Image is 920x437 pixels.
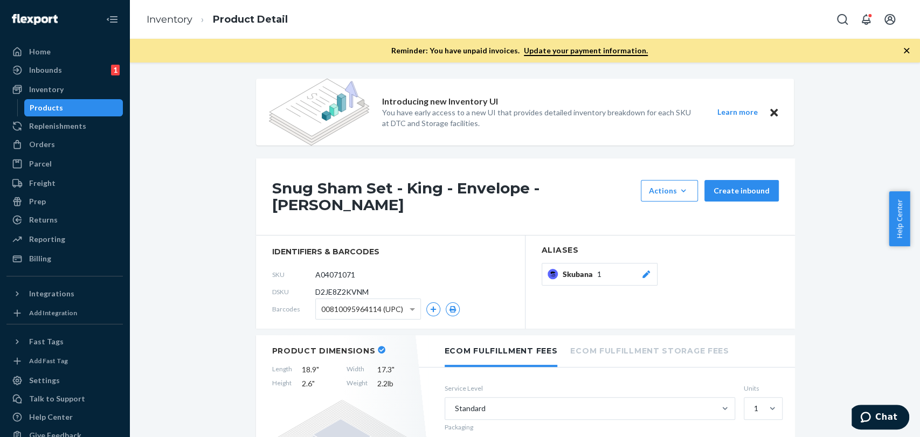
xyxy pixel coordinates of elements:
[445,384,735,393] label: Service Level
[272,346,376,356] h2: Product Dimensions
[6,43,123,60] a: Home
[138,4,296,36] ol: breadcrumbs
[889,191,910,246] button: Help Center
[597,269,601,280] span: 1
[542,263,658,286] button: Skubana1
[29,84,64,95] div: Inventory
[454,403,455,414] input: Standard
[6,155,123,172] a: Parcel
[6,355,123,367] a: Add Fast Tag
[29,356,68,365] div: Add Fast Tag
[272,180,635,213] h1: Snug Sham Set - King - Envelope - [PERSON_NAME]
[6,285,123,302] button: Integrations
[6,61,123,79] a: Inbounds1
[704,180,779,202] button: Create inbound
[29,196,46,207] div: Prep
[30,102,63,113] div: Products
[272,246,509,257] span: identifiers & barcodes
[147,13,192,25] a: Inventory
[455,403,486,414] div: Standard
[302,364,337,375] span: 18.9
[29,65,62,75] div: Inbounds
[272,304,315,314] span: Barcodes
[269,79,369,145] img: new-reports-banner-icon.82668bd98b6a51aee86340f2a7b77ae3.png
[6,372,123,389] a: Settings
[855,9,877,30] button: Open notifications
[711,106,765,119] button: Learn more
[347,364,368,375] span: Width
[272,270,315,279] span: SKU
[29,214,58,225] div: Returns
[29,46,51,57] div: Home
[213,13,288,25] a: Product Detail
[570,335,729,365] li: Ecom Fulfillment Storage Fees
[753,403,754,414] input: 1
[6,390,123,407] button: Talk to Support
[272,364,292,375] span: Length
[24,99,123,116] a: Products
[315,287,369,297] span: D2JE8Z2KVNM
[29,253,51,264] div: Billing
[272,287,315,296] span: DSKU
[29,234,65,245] div: Reporting
[767,106,781,119] button: Close
[316,365,319,374] span: "
[377,364,412,375] span: 17.3
[29,412,73,422] div: Help Center
[29,336,64,347] div: Fast Tags
[302,378,337,389] span: 2.6
[6,175,123,192] a: Freight
[392,365,395,374] span: "
[29,158,52,169] div: Parcel
[6,211,123,228] a: Returns
[754,403,758,414] div: 1
[321,300,403,318] span: 00810095964114 (UPC)
[6,408,123,426] a: Help Center
[852,405,909,432] iframe: Opens a widget where you can chat to one of our agents
[6,117,123,135] a: Replenishments
[563,269,597,280] span: Skubana
[6,193,123,210] a: Prep
[347,378,368,389] span: Weight
[6,333,123,350] button: Fast Tags
[6,136,123,153] a: Orders
[382,107,698,129] p: You have early access to a new UI that provides detailed inventory breakdown for each SKU at DTC ...
[6,250,123,267] a: Billing
[879,9,901,30] button: Open account menu
[382,95,498,108] p: Introducing new Inventory UI
[6,231,123,248] a: Reporting
[111,65,120,75] div: 1
[6,307,123,320] a: Add Integration
[6,81,123,98] a: Inventory
[744,384,779,393] label: Units
[445,422,779,432] p: Packaging
[29,375,60,386] div: Settings
[832,9,853,30] button: Open Search Box
[101,9,123,30] button: Close Navigation
[542,246,779,254] h2: Aliases
[29,393,85,404] div: Talk to Support
[29,139,55,150] div: Orders
[312,379,315,388] span: "
[29,121,86,131] div: Replenishments
[29,288,74,299] div: Integrations
[29,308,77,317] div: Add Integration
[524,46,648,56] a: Update your payment information.
[12,14,58,25] img: Flexport logo
[391,45,648,56] p: Reminder: You have unpaid invoices.
[377,378,412,389] span: 2.2 lb
[272,378,292,389] span: Height
[445,335,558,367] li: Ecom Fulfillment Fees
[649,185,690,196] div: Actions
[29,178,56,189] div: Freight
[641,180,698,202] button: Actions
